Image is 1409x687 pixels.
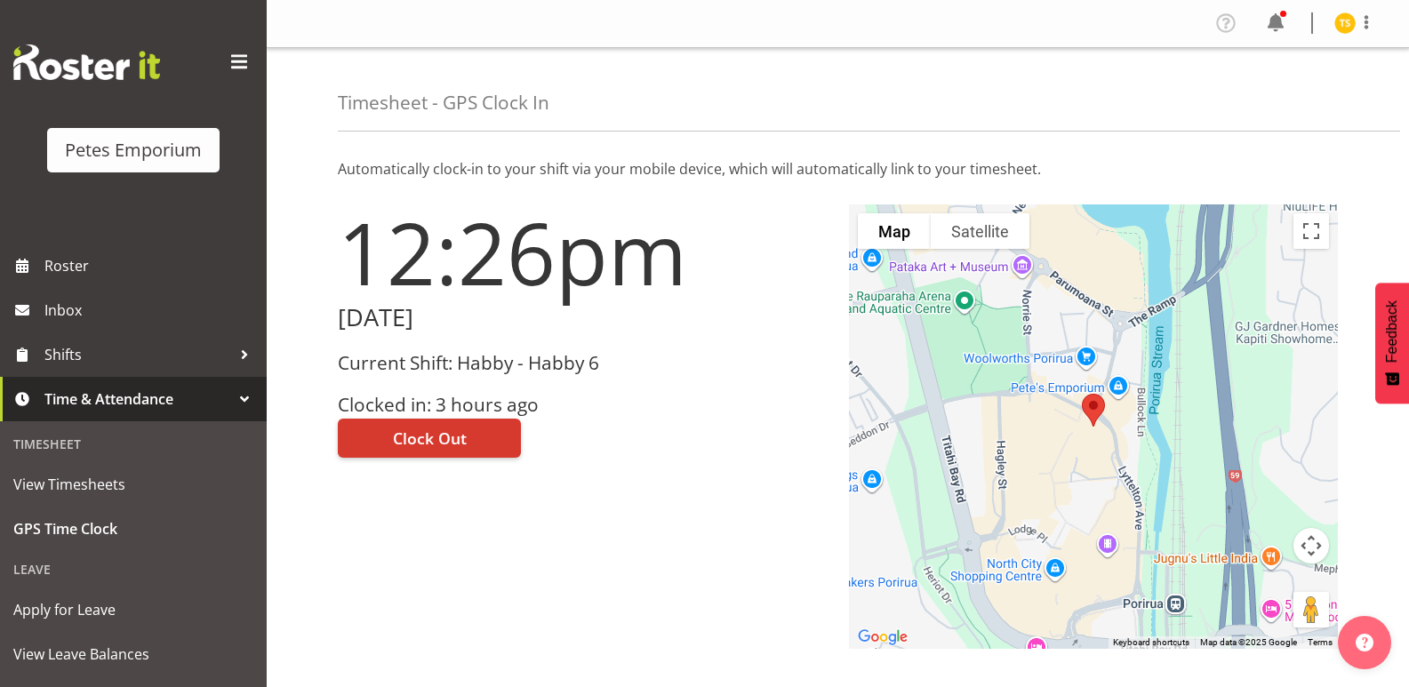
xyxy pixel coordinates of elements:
[44,252,258,279] span: Roster
[393,427,467,450] span: Clock Out
[338,304,828,332] h2: [DATE]
[338,158,1338,180] p: Automatically clock-in to your shift via your mobile device, which will automatically link to you...
[4,507,262,551] a: GPS Time Clock
[853,626,912,649] a: Open this area in Google Maps (opens a new window)
[338,419,521,458] button: Clock Out
[44,341,231,368] span: Shifts
[338,353,828,373] h3: Current Shift: Habby - Habby 6
[13,44,160,80] img: Rosterit website logo
[65,137,202,164] div: Petes Emporium
[13,515,253,542] span: GPS Time Clock
[338,395,828,415] h3: Clocked in: 3 hours ago
[338,204,828,300] h1: 12:26pm
[853,626,912,649] img: Google
[44,386,231,412] span: Time & Attendance
[4,551,262,587] div: Leave
[4,587,262,632] a: Apply for Leave
[338,92,549,113] h4: Timesheet - GPS Clock In
[4,426,262,462] div: Timesheet
[4,462,262,507] a: View Timesheets
[13,641,253,667] span: View Leave Balances
[1334,12,1356,34] img: tamara-straker11292.jpg
[931,213,1029,249] button: Show satellite imagery
[13,596,253,623] span: Apply for Leave
[858,213,931,249] button: Show street map
[44,297,258,324] span: Inbox
[1375,283,1409,403] button: Feedback - Show survey
[1113,636,1189,649] button: Keyboard shortcuts
[1200,637,1297,647] span: Map data ©2025 Google
[13,471,253,498] span: View Timesheets
[1308,637,1333,647] a: Terms (opens in new tab)
[4,632,262,676] a: View Leave Balances
[1293,592,1329,627] button: Drag Pegman onto the map to open Street View
[1356,634,1373,651] img: help-xxl-2.png
[1293,213,1329,249] button: Toggle fullscreen view
[1293,528,1329,563] button: Map camera controls
[1384,300,1400,363] span: Feedback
